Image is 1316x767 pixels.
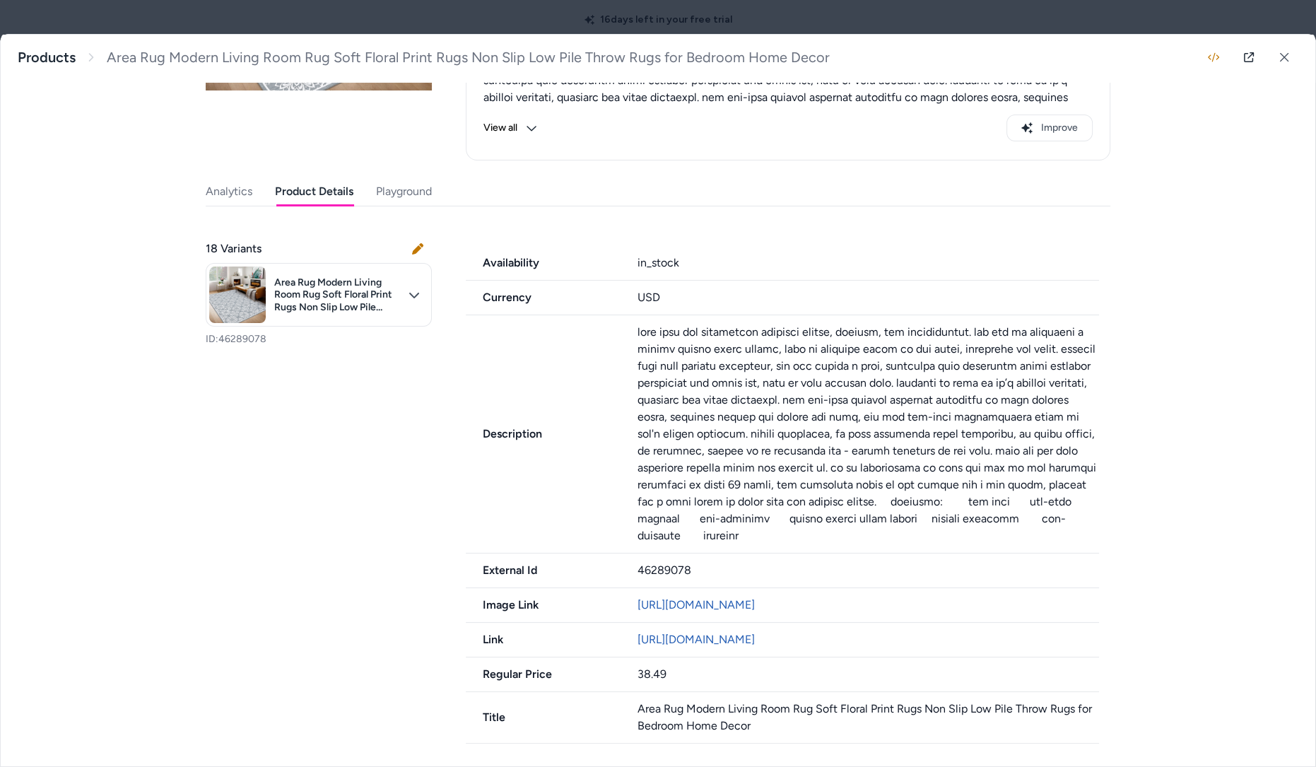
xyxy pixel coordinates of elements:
p: ID: 46289078 [206,332,432,346]
span: Title [466,709,621,726]
a: [URL][DOMAIN_NAME] [638,598,755,611]
span: Image Link [466,597,621,614]
p: lore ipsu dol sitametcon adipisci elitse, doeiusm, tem incididuntut. lab etd ma aliquaeni a minim... [638,324,1100,544]
button: Analytics [206,177,252,206]
div: in_stock [638,254,1100,271]
div: 46289078 [638,562,1100,579]
nav: breadcrumb [18,49,830,66]
span: Description [466,426,621,443]
div: 38.49 [638,666,1100,683]
span: External Id [466,562,621,579]
button: View all [483,115,537,141]
a: [URL][DOMAIN_NAME] [638,633,755,646]
span: Area Rug Modern Living Room Rug Soft Floral Print Rugs Non Slip Low Pile Throw Rugs for Bedroom H... [107,49,830,66]
div: USD [638,289,1100,306]
img: Area-Rug-Modern-Living-Room-Rug-Soft-Floral-Print-Rugs-Non-Slip-Low-Pile-Throw-Rugs-for-Bedroom-H... [209,267,266,323]
span: Regular Price [466,666,621,683]
button: Product Details [275,177,353,206]
span: Area Rug Modern Living Room Rug Soft Floral Print Rugs Non Slip Low Pile Throw Rugs for Bedroom H... [274,276,400,314]
span: Link [466,631,621,648]
span: 18 Variants [206,240,262,257]
button: Area Rug Modern Living Room Rug Soft Floral Print Rugs Non Slip Low Pile Throw Rugs for Bedroom H... [206,263,432,327]
span: Currency [466,289,621,306]
div: Area Rug Modern Living Room Rug Soft Floral Print Rugs Non Slip Low Pile Throw Rugs for Bedroom H... [638,701,1100,734]
button: Playground [376,177,432,206]
span: Availability [466,254,621,271]
a: Products [18,49,76,66]
button: Improve [1006,115,1093,141]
